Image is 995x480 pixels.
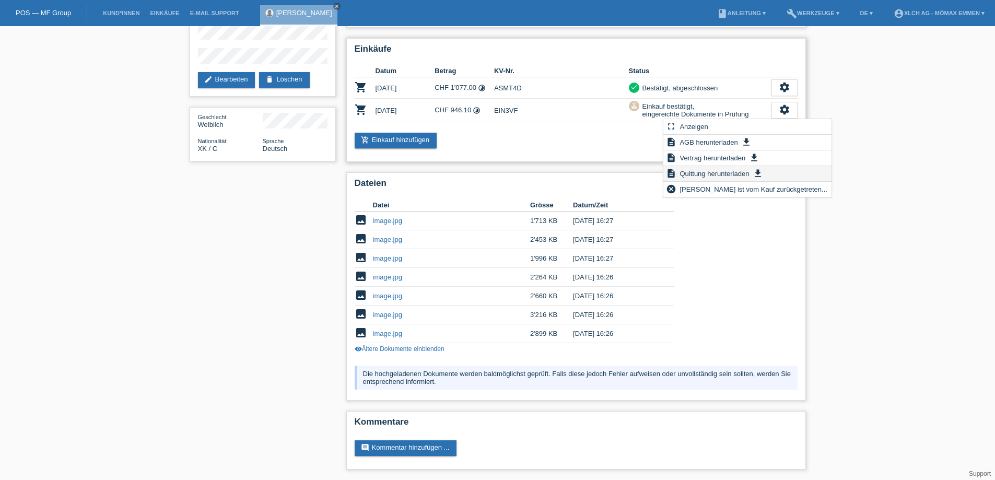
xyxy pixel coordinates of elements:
a: deleteLöschen [259,72,309,88]
i: build [787,8,797,19]
td: [DATE] 16:26 [573,287,659,306]
div: Weiblich [198,113,263,128]
a: image.jpg [373,330,402,337]
td: [DATE] 16:26 [573,324,659,343]
i: approval [630,102,638,109]
a: Support [969,470,991,477]
i: edit [204,75,213,84]
a: POS — MF Group [16,9,71,17]
i: visibility [355,345,362,353]
a: image.jpg [373,273,402,281]
i: get_app [741,137,752,147]
i: POSP00027016 [355,103,367,116]
a: Kund*innen [98,10,145,16]
td: [DATE] 16:27 [573,249,659,268]
a: image.jpg [373,254,402,262]
a: close [333,3,341,10]
div: Bestätigt, abgeschlossen [639,83,718,93]
i: close [334,4,340,9]
i: check [630,84,638,91]
i: delete [265,75,274,84]
a: image.jpg [373,311,402,319]
i: add_shopping_cart [361,136,369,144]
a: add_shopping_cartEinkauf hinzufügen [355,133,437,148]
td: 2'660 KB [530,287,573,306]
span: Nationalität [198,138,227,144]
i: description [666,137,676,147]
i: get_app [749,153,759,163]
td: ASMT4D [494,77,629,99]
td: [DATE] [376,77,435,99]
th: Datum/Zeit [573,199,659,212]
a: [PERSON_NAME] [276,9,332,17]
h2: Dateien [355,178,798,194]
i: image [355,251,367,264]
span: Anzeigen [678,120,709,133]
i: account_circle [894,8,904,19]
th: Betrag [435,65,494,77]
i: book [717,8,728,19]
span: Geschlecht [198,114,227,120]
h2: Einkäufe [355,44,798,60]
td: 2'453 KB [530,230,573,249]
a: image.jpg [373,292,402,300]
td: CHF 946.10 [435,99,494,122]
td: [DATE] [376,99,435,122]
a: editBearbeiten [198,72,255,88]
i: POSP00019009 [355,81,367,93]
i: comment [361,443,369,452]
td: 1'713 KB [530,212,573,230]
a: account_circleXLCH AG - Mömax Emmen ▾ [888,10,990,16]
td: EIN3VF [494,99,629,122]
td: [DATE] 16:26 [573,306,659,324]
i: Fixe Raten - Zinsübernahme durch Kunde (24 Raten) [473,107,481,114]
span: Kosovo / C / 16.12.1992 [198,145,218,153]
span: Deutsch [263,145,288,153]
span: Vertrag herunterladen [678,151,747,164]
h2: Kommentare [355,417,798,432]
a: visibilityÄltere Dokumente einblenden [355,345,444,353]
th: Datei [373,199,530,212]
a: image.jpg [373,217,402,225]
i: image [355,289,367,301]
a: bookAnleitung ▾ [712,10,771,16]
td: [DATE] 16:27 [573,230,659,249]
i: Fixe Raten - Zinsübernahme durch Kunde (12 Raten) [478,84,486,92]
th: Status [629,65,771,77]
div: Einkauf bestätigt, eingereichte Dokumente in Prüfung [639,101,749,120]
i: image [355,308,367,320]
th: Grösse [530,199,573,212]
td: [DATE] 16:27 [573,212,659,230]
a: buildWerkzeuge ▾ [781,10,845,16]
td: [DATE] 16:26 [573,268,659,287]
i: description [666,153,676,163]
div: Die hochgeladenen Dokumente werden baldmöglichst geprüft. Falls diese jedoch Fehler aufweisen ode... [355,366,798,390]
a: E-Mail Support [185,10,244,16]
a: Einkäufe [145,10,184,16]
td: 3'216 KB [530,306,573,324]
i: fullscreen [666,121,676,132]
i: settings [779,104,790,115]
i: image [355,232,367,245]
i: settings [779,81,790,93]
span: AGB herunterladen [678,136,739,148]
span: Sprache [263,138,284,144]
td: 2'899 KB [530,324,573,343]
a: commentKommentar hinzufügen ... [355,440,457,456]
a: DE ▾ [855,10,878,16]
i: image [355,326,367,339]
i: image [355,270,367,283]
a: image.jpg [373,236,402,243]
td: 1'996 KB [530,249,573,268]
th: KV-Nr. [494,65,629,77]
th: Datum [376,65,435,77]
td: CHF 1'077.00 [435,77,494,99]
i: image [355,214,367,226]
td: 2'264 KB [530,268,573,287]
